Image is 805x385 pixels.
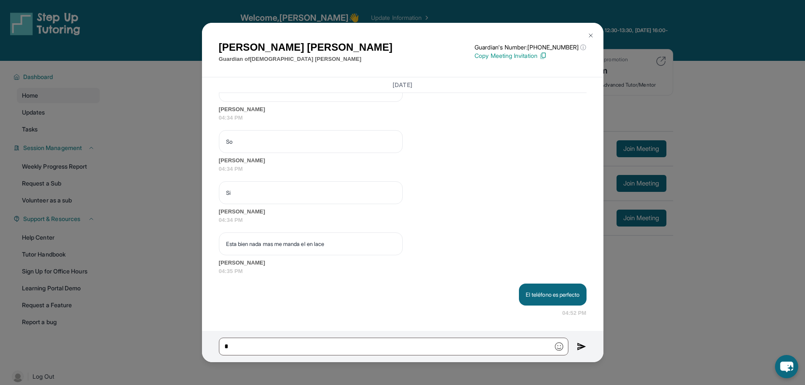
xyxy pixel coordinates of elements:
button: chat-button [775,355,798,378]
p: Copy Meeting Invitation [475,52,586,60]
h3: [DATE] [219,81,587,89]
p: El teléfono es perfecto [526,290,580,299]
span: [PERSON_NAME] [219,156,587,165]
img: Send icon [577,341,587,352]
img: Emoji [555,342,563,351]
span: [PERSON_NAME] [219,105,587,114]
span: ⓘ [580,43,586,52]
span: 04:34 PM [219,165,587,173]
img: Close Icon [587,32,594,39]
span: 04:35 PM [219,267,587,276]
span: 04:52 PM [562,309,587,317]
h1: [PERSON_NAME] [PERSON_NAME] [219,40,393,55]
span: 04:34 PM [219,114,587,122]
span: [PERSON_NAME] [219,208,587,216]
span: [PERSON_NAME] [219,259,587,267]
img: Copy Icon [539,52,547,60]
p: Esta bien nada mas me manda el en lace [226,240,396,248]
span: 04:34 PM [219,216,587,224]
p: Si [226,188,396,197]
p: So [226,137,396,146]
p: Guardian's Number: [PHONE_NUMBER] [475,43,586,52]
p: Guardian of [DEMOGRAPHIC_DATA] [PERSON_NAME] [219,55,393,63]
